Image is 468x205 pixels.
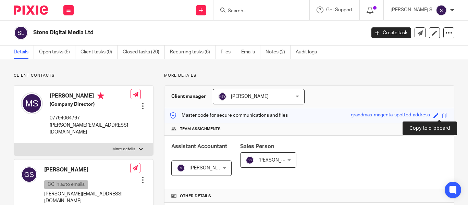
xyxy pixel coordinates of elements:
[21,166,37,183] img: svg%3E
[180,126,221,132] span: Team assignments
[246,156,254,164] img: svg%3E
[123,46,165,59] a: Closed tasks (20)
[241,46,260,59] a: Emails
[50,122,131,136] p: [PERSON_NAME][EMAIL_ADDRESS][DOMAIN_NAME]
[221,46,236,59] a: Files
[171,144,227,149] span: Assistant Accountant
[391,7,432,13] p: [PERSON_NAME] S
[227,8,289,14] input: Search
[21,92,43,114] img: svg%3E
[171,93,206,100] h3: Client manager
[170,46,215,59] a: Recurring tasks (6)
[81,46,118,59] a: Client tasks (0)
[296,46,322,59] a: Audit logs
[14,46,34,59] a: Details
[50,92,131,101] h4: [PERSON_NAME]
[97,92,104,99] i: Primary
[170,112,288,119] p: Master code for secure communications and files
[231,94,269,99] span: [PERSON_NAME]
[177,164,185,172] img: svg%3E
[50,101,131,108] h5: (Company Director)
[44,191,130,205] p: [PERSON_NAME][EMAIL_ADDRESS][DOMAIN_NAME]
[164,73,454,78] p: More details
[266,46,291,59] a: Notes (2)
[258,158,296,163] span: [PERSON_NAME]
[218,92,226,101] img: svg%3E
[14,5,48,15] img: Pixie
[240,144,274,149] span: Sales Person
[351,112,430,119] div: grandmas-magenta-spotted-address
[180,193,211,199] span: Other details
[112,146,135,152] p: More details
[14,26,28,40] img: svg%3E
[44,166,130,174] h4: [PERSON_NAME]
[50,115,131,121] p: 07794064767
[189,166,231,170] span: [PERSON_NAME] R
[14,73,153,78] p: Client contacts
[371,27,411,38] a: Create task
[33,29,296,36] h2: Stone Digital Media Ltd
[436,5,447,16] img: svg%3E
[44,180,88,189] p: CC in auto emails
[326,8,353,12] span: Get Support
[39,46,75,59] a: Open tasks (5)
